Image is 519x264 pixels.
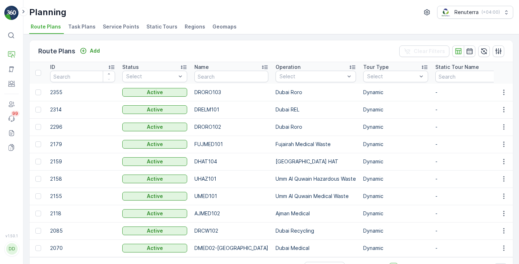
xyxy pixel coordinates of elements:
[147,123,163,131] p: Active
[4,239,19,258] button: DD
[90,47,100,54] p: Add
[35,124,41,130] div: Toggle Row Selected
[147,89,163,96] p: Active
[194,89,268,96] p: DRORO103
[35,228,41,234] div: Toggle Row Selected
[194,158,268,165] p: DHAT104
[147,210,163,217] p: Active
[367,73,417,80] p: Select
[276,227,356,234] p: Dubai Recycling
[194,106,268,113] p: DRELM101
[147,106,163,113] p: Active
[276,175,356,182] p: Umm Al Quwain Hazardous Waste
[414,48,445,55] p: Clear Filters
[6,243,18,255] div: DD
[440,8,452,16] img: Screenshot_2024-07-26_at_13.33.01.png
[276,245,356,252] p: Dubai Medical
[363,141,428,148] p: Dynamic
[50,71,115,82] input: Search
[35,141,41,147] div: Toggle Row Selected
[276,158,356,165] p: [GEOGRAPHIC_DATA] HAT
[146,23,177,30] span: Static Tours
[50,158,115,165] p: 2159
[50,123,115,131] p: 2296
[147,141,163,148] p: Active
[194,210,268,217] p: AJMED102
[31,23,61,30] span: Route Plans
[276,141,356,148] p: Fujairah Medical Waste
[280,73,345,80] p: Select
[122,175,187,183] button: Active
[454,9,479,16] p: Renuterra
[435,175,500,182] p: -
[435,193,500,200] p: -
[363,175,428,182] p: Dynamic
[50,227,115,234] p: 2085
[435,106,500,113] p: -
[35,107,41,113] div: Toggle Row Selected
[435,123,500,131] p: -
[35,245,41,251] div: Toggle Row Selected
[122,63,139,71] p: Status
[12,111,18,116] p: 99
[50,89,115,96] p: 2355
[122,192,187,201] button: Active
[50,245,115,252] p: 2070
[122,157,187,166] button: Active
[122,105,187,114] button: Active
[363,106,428,113] p: Dynamic
[50,210,115,217] p: 2118
[435,71,500,82] input: Search
[50,141,115,148] p: 2179
[122,209,187,218] button: Active
[122,88,187,97] button: Active
[126,73,176,80] p: Select
[122,226,187,235] button: Active
[435,227,500,234] p: -
[147,193,163,200] p: Active
[363,158,428,165] p: Dynamic
[435,210,500,217] p: -
[212,23,237,30] span: Geomaps
[194,71,268,82] input: Search
[50,175,115,182] p: 2158
[4,6,19,20] img: logo
[363,63,389,71] p: Tour Type
[435,63,479,71] p: Static Tour Name
[38,46,75,56] p: Route Plans
[276,89,356,96] p: Dubai Roro
[194,123,268,131] p: DRORO102
[363,193,428,200] p: Dynamic
[363,210,428,217] p: Dynamic
[276,106,356,113] p: Dubai REL
[194,175,268,182] p: UHAZ101
[399,45,449,57] button: Clear Filters
[435,245,500,252] p: -
[363,227,428,234] p: Dynamic
[50,193,115,200] p: 2155
[77,47,103,55] button: Add
[103,23,139,30] span: Service Points
[276,210,356,217] p: Ajman Medical
[35,193,41,199] div: Toggle Row Selected
[122,123,187,131] button: Active
[194,63,209,71] p: Name
[122,244,187,252] button: Active
[481,9,500,15] p: ( +04:00 )
[194,227,268,234] p: DRCW102
[437,6,513,19] button: Renuterra(+04:00)
[4,234,19,238] span: v 1.50.1
[50,106,115,113] p: 2314
[122,140,187,149] button: Active
[276,193,356,200] p: Umm Al Quwain Medical Waste
[276,123,356,131] p: Dubai Roro
[435,141,500,148] p: -
[68,23,96,30] span: Task Plans
[147,175,163,182] p: Active
[35,211,41,216] div: Toggle Row Selected
[147,158,163,165] p: Active
[435,158,500,165] p: -
[35,89,41,95] div: Toggle Row Selected
[35,176,41,182] div: Toggle Row Selected
[29,6,66,18] p: Planning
